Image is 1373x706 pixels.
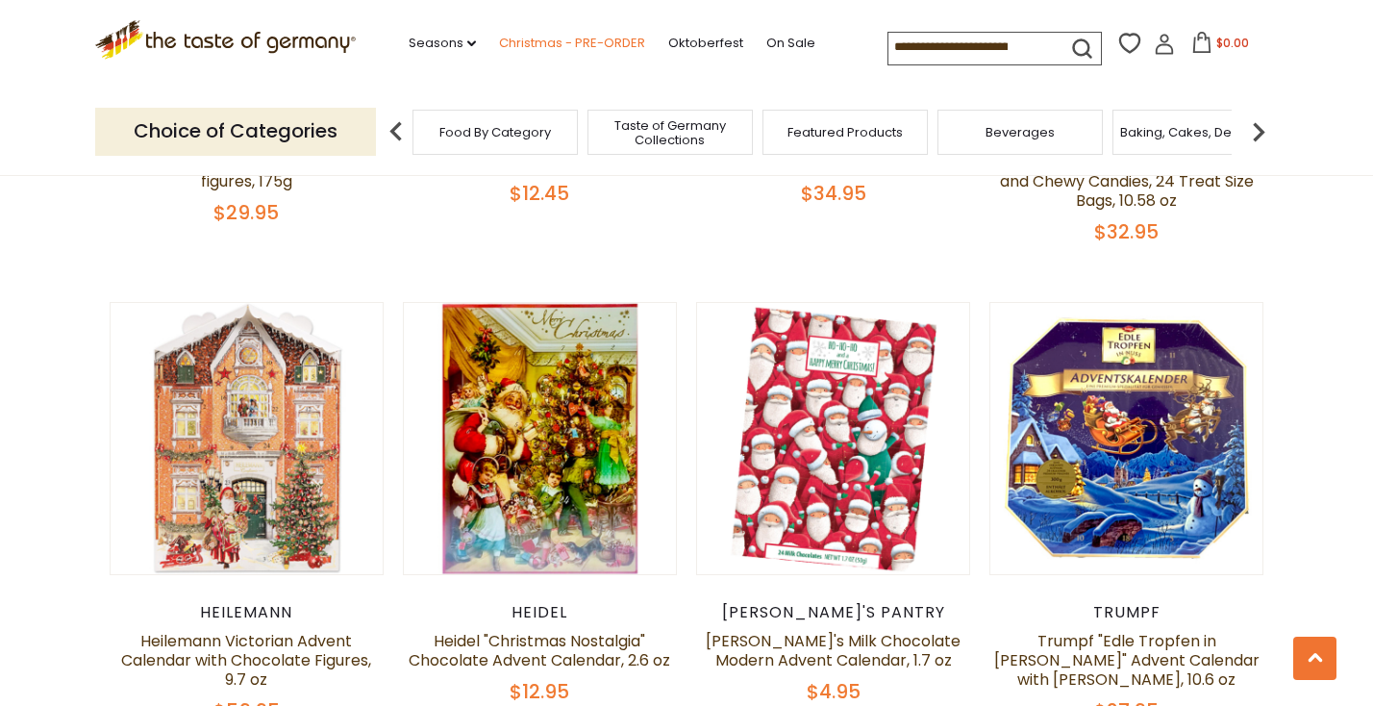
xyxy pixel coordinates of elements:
img: previous arrow [377,113,415,151]
a: Featured Products [787,125,903,139]
img: Heidel "Christmas Nostalgia" Chocolate Advent Calendar, 2.6 oz [404,303,676,575]
span: $12.95 [510,678,569,705]
span: $0.00 [1216,35,1249,51]
a: Christmas - PRE-ORDER [499,33,645,54]
span: $12.45 [510,180,569,207]
a: Food By Category [439,125,551,139]
span: $32.95 [1094,218,1159,245]
img: Trumpf "Edle Tropfen in Nuss" Advent Calendar with Brandy Pralines, 10.6 oz [990,303,1262,575]
a: [PERSON_NAME]'s Milk Chocolate Modern Advent Calendar, 1.7 oz [706,630,961,671]
a: Oktoberfest [668,33,743,54]
img: Erika [697,303,969,575]
div: Heidel [403,603,677,622]
a: Heilemann Victorian Advent Calendar with Chocolate Figures, 9.7 oz [121,630,371,691]
img: Heilemann Victorian Advent Calendar with Chocolate Figures, 9.7 oz [111,303,383,575]
button: $0.00 [1179,32,1261,61]
span: $34.95 [801,180,866,207]
div: Trumpf [989,603,1263,622]
a: Trumpf "Edle Tropfen in [PERSON_NAME]" Advent Calendar with [PERSON_NAME], 10.6 oz [994,630,1260,691]
a: Baking, Cakes, Desserts [1120,125,1269,139]
a: Taste of Germany Collections [593,118,747,147]
img: next arrow [1239,113,1278,151]
a: Beverages [986,125,1055,139]
div: Heilemann [110,603,384,622]
span: $4.95 [807,678,861,705]
a: Heidel "Christmas Nostalgia" Chocolate Advent Calendar, 2.6 oz [409,630,670,671]
a: Seasons [409,33,476,54]
div: [PERSON_NAME]'s Pantry [696,603,970,622]
span: $29.95 [213,199,279,226]
a: On Sale [766,33,815,54]
p: Choice of Categories [95,108,376,155]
